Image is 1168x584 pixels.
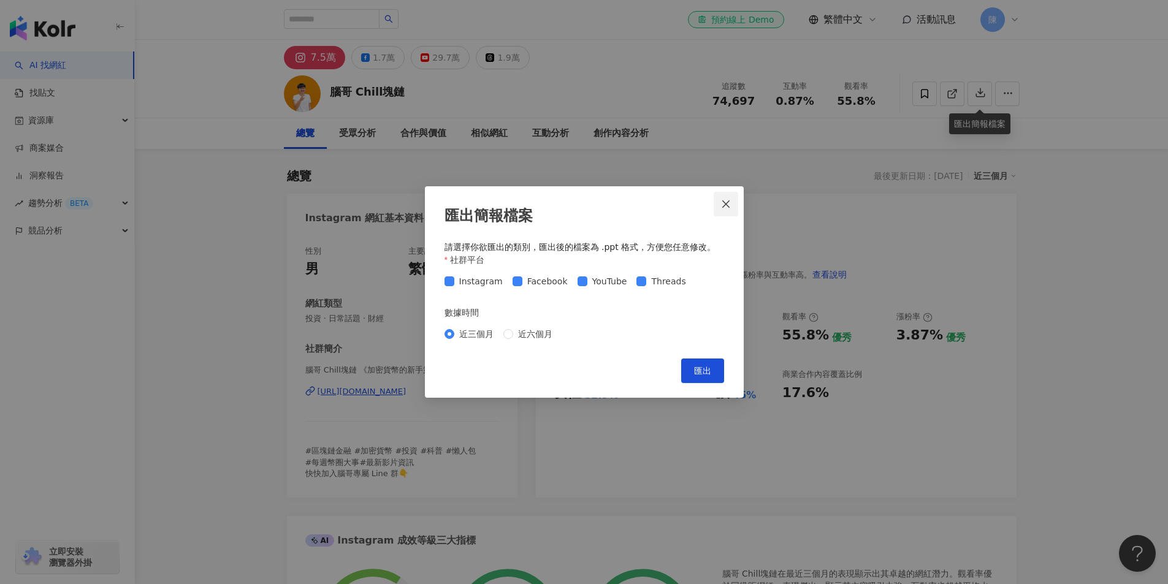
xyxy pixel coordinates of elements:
label: 數據時間 [445,306,487,319]
span: 近三個月 [454,327,498,341]
button: Close [714,192,738,216]
span: Facebook [522,275,573,288]
span: 匯出 [694,366,711,376]
div: 請選擇你欲匯出的類別，匯出後的檔案為 .ppt 格式，方便您任意修改。 [445,241,724,254]
span: YouTube [587,275,632,288]
span: Instagram [454,275,508,288]
button: 匯出 [681,358,724,383]
span: close [721,199,731,209]
span: 近六個月 [513,327,557,341]
label: 社群平台 [445,253,494,267]
div: 匯出簡報檔案 [445,206,724,227]
span: Threads [646,275,690,288]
